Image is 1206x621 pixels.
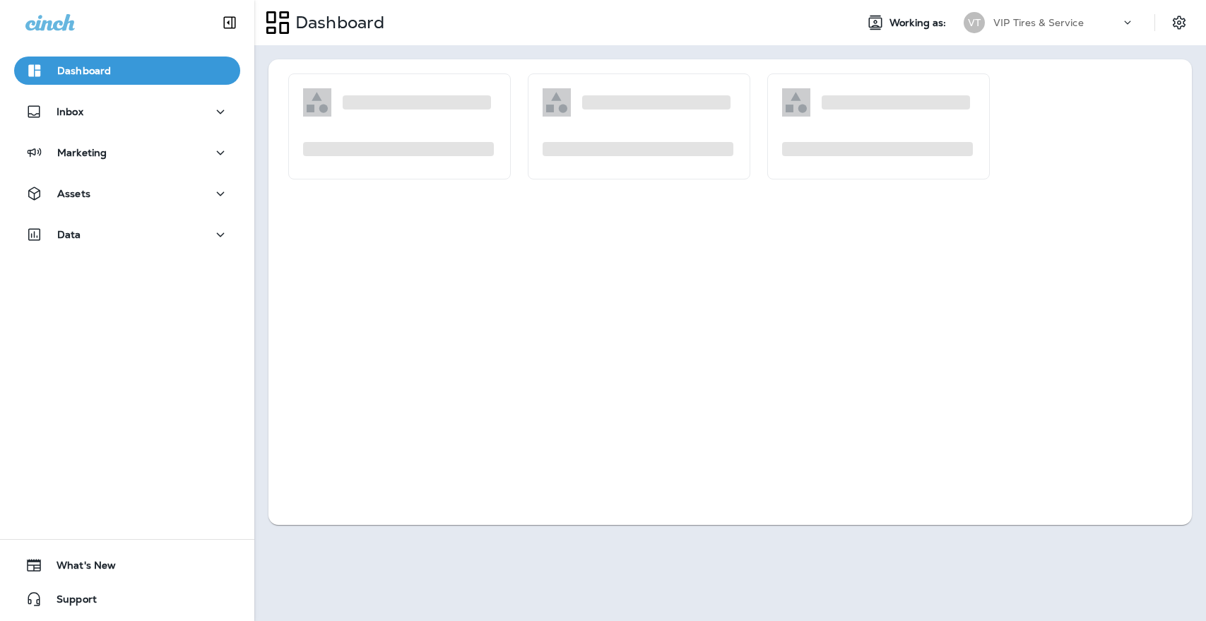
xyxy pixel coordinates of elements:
[14,585,240,613] button: Support
[14,551,240,579] button: What's New
[57,65,111,76] p: Dashboard
[57,106,83,117] p: Inbox
[14,220,240,249] button: Data
[57,188,90,199] p: Assets
[964,12,985,33] div: VT
[14,179,240,208] button: Assets
[42,560,116,576] span: What's New
[42,593,97,610] span: Support
[57,229,81,240] p: Data
[1166,10,1192,35] button: Settings
[210,8,249,37] button: Collapse Sidebar
[889,17,950,29] span: Working as:
[290,12,384,33] p: Dashboard
[14,57,240,85] button: Dashboard
[993,17,1084,28] p: VIP Tires & Service
[14,138,240,167] button: Marketing
[14,97,240,126] button: Inbox
[57,147,107,158] p: Marketing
